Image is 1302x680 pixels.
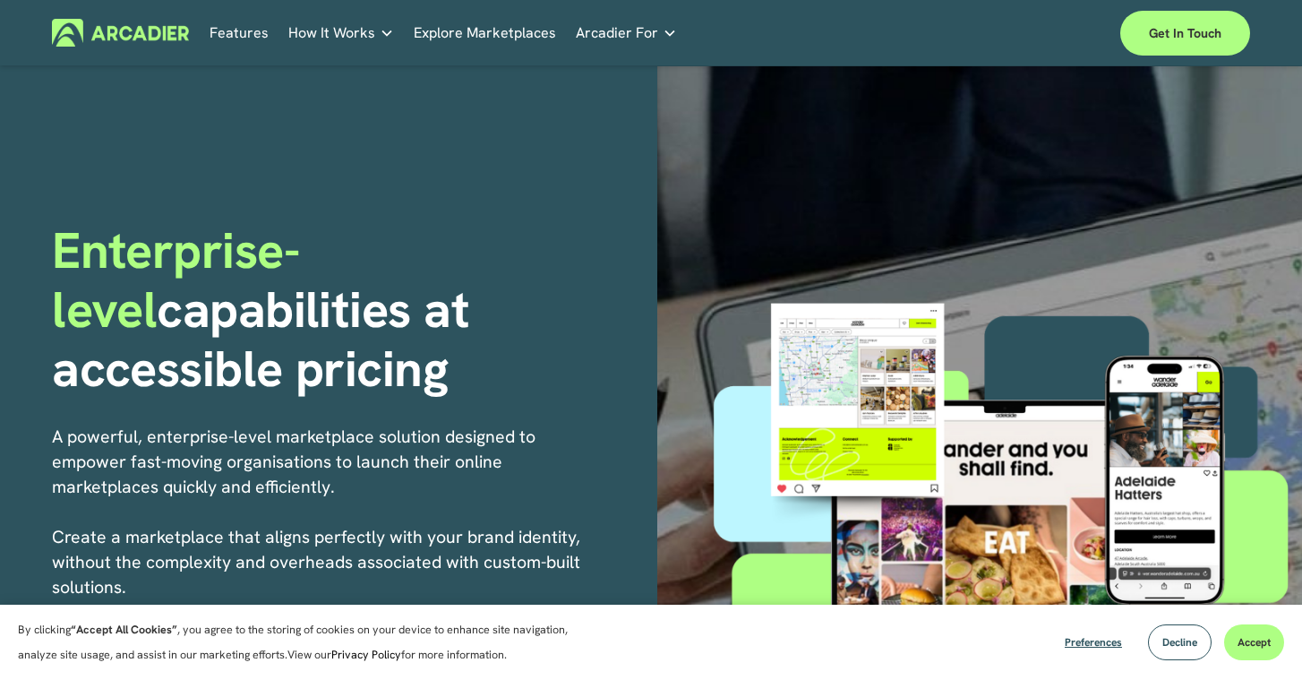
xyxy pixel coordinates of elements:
[331,647,401,662] a: Privacy Policy
[210,19,269,47] a: Features
[52,277,482,401] strong: capabilities at accessible pricing
[288,19,394,47] a: folder dropdown
[1051,624,1135,660] button: Preferences
[18,617,600,667] p: By clicking , you agree to the storing of cookies on your device to enhance site navigation, anal...
[52,425,595,650] p: A powerful, enterprise-level marketplace solution designed to empower fast-moving organisations t...
[1224,624,1284,660] button: Accept
[414,19,556,47] a: Explore Marketplaces
[1065,635,1122,650] span: Preferences
[1162,635,1197,650] span: Decline
[1238,635,1271,650] span: Accept
[71,622,177,637] strong: “Accept All Cookies”
[1120,11,1250,56] a: Get in touch
[52,218,299,342] span: Enterprise-level
[576,21,658,46] span: Arcadier For
[1148,624,1212,660] button: Decline
[288,21,375,46] span: How It Works
[576,19,677,47] a: folder dropdown
[52,19,189,47] img: Arcadier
